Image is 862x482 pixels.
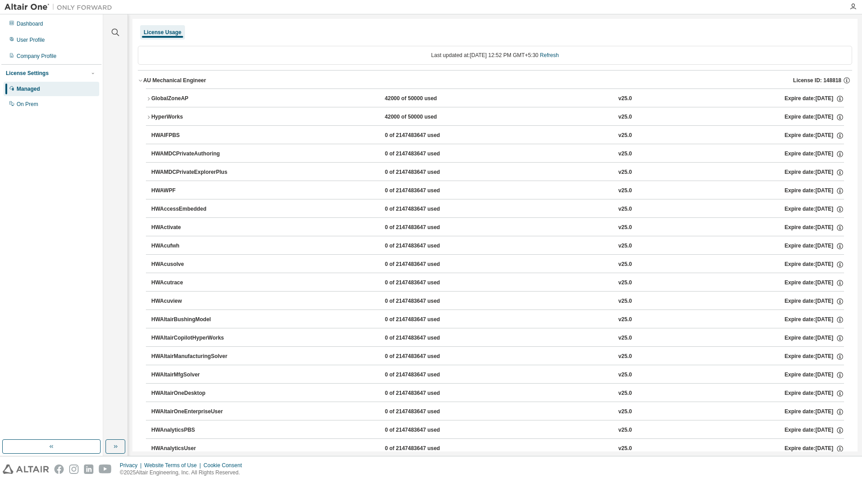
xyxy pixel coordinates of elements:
[54,464,64,474] img: facebook.svg
[17,20,43,27] div: Dashboard
[385,187,466,195] div: 0 of 2147483647 used
[618,205,632,213] div: v25.0
[151,144,844,164] button: HWAMDCPrivateAuthoring0 of 2147483647 usedv25.0Expire date:[DATE]
[151,95,232,103] div: GlobalZoneAP
[151,389,232,398] div: HWAltairOneDesktop
[151,273,844,293] button: HWAcutrace0 of 2147483647 usedv25.0Expire date:[DATE]
[618,297,632,305] div: v25.0
[618,261,632,269] div: v25.0
[151,328,844,348] button: HWAltairCopilotHyperWorks0 of 2147483647 usedv25.0Expire date:[DATE]
[151,402,844,422] button: HWAltairOneEnterpriseUser0 of 2147483647 usedv25.0Expire date:[DATE]
[785,316,844,324] div: Expire date: [DATE]
[785,426,844,434] div: Expire date: [DATE]
[151,224,232,232] div: HWActivate
[120,462,144,469] div: Privacy
[144,462,203,469] div: Website Terms of Use
[785,279,844,287] div: Expire date: [DATE]
[151,126,844,146] button: HWAIFPBS0 of 2147483647 usedv25.0Expire date:[DATE]
[151,439,844,459] button: HWAnalyticsUser0 of 2147483647 usedv25.0Expire date:[DATE]
[3,464,49,474] img: altair_logo.svg
[151,384,844,403] button: HWAltairOneDesktop0 of 2147483647 usedv25.0Expire date:[DATE]
[17,85,40,93] div: Managed
[618,132,632,140] div: v25.0
[151,279,232,287] div: HWAcutrace
[618,389,632,398] div: v25.0
[151,297,232,305] div: HWAcuview
[385,389,466,398] div: 0 of 2147483647 used
[785,113,844,121] div: Expire date: [DATE]
[6,70,48,77] div: License Settings
[151,168,232,177] div: HWAMDCPrivateExplorerPlus
[618,316,632,324] div: v25.0
[785,334,844,342] div: Expire date: [DATE]
[618,95,632,103] div: v25.0
[138,46,852,65] div: Last updated at: [DATE] 12:52 PM GMT+5:30
[4,3,117,12] img: Altair One
[203,462,247,469] div: Cookie Consent
[143,77,206,84] div: AU Mechanical Engineer
[17,101,38,108] div: On Prem
[785,353,844,361] div: Expire date: [DATE]
[385,279,466,287] div: 0 of 2147483647 used
[618,371,632,379] div: v25.0
[785,132,844,140] div: Expire date: [DATE]
[17,36,45,44] div: User Profile
[151,218,844,238] button: HWActivate0 of 2147483647 usedv25.0Expire date:[DATE]
[385,150,466,158] div: 0 of 2147483647 used
[618,242,632,250] div: v25.0
[120,469,247,477] p: © 2025 Altair Engineering, Inc. All Rights Reserved.
[144,29,181,36] div: License Usage
[151,199,844,219] button: HWAccessEmbedded0 of 2147483647 usedv25.0Expire date:[DATE]
[385,445,466,453] div: 0 of 2147483647 used
[618,113,632,121] div: v25.0
[151,371,232,379] div: HWAltairMfgSolver
[385,371,466,379] div: 0 of 2147483647 used
[151,150,232,158] div: HWAMDCPrivateAuthoring
[151,365,844,385] button: HWAltairMfgSolver0 of 2147483647 usedv25.0Expire date:[DATE]
[151,316,232,324] div: HWAltairBushingModel
[385,205,466,213] div: 0 of 2147483647 used
[151,205,232,213] div: HWAccessEmbedded
[785,371,844,379] div: Expire date: [DATE]
[151,426,232,434] div: HWAnalyticsPBS
[151,132,232,140] div: HWAIFPBS
[385,113,466,121] div: 42000 of 50000 used
[385,297,466,305] div: 0 of 2147483647 used
[151,408,232,416] div: HWAltairOneEnterpriseUser
[618,187,632,195] div: v25.0
[385,261,466,269] div: 0 of 2147483647 used
[17,53,57,60] div: Company Profile
[618,408,632,416] div: v25.0
[785,408,844,416] div: Expire date: [DATE]
[785,297,844,305] div: Expire date: [DATE]
[138,71,852,90] button: AU Mechanical EngineerLicense ID: 148818
[151,236,844,256] button: HWAcufwh0 of 2147483647 usedv25.0Expire date:[DATE]
[793,77,841,84] span: License ID: 148818
[151,420,844,440] button: HWAnalyticsPBS0 of 2147483647 usedv25.0Expire date:[DATE]
[618,168,632,177] div: v25.0
[151,347,844,367] button: HWAltairManufacturingSolver0 of 2147483647 usedv25.0Expire date:[DATE]
[146,107,844,127] button: HyperWorks42000 of 50000 usedv25.0Expire date:[DATE]
[618,353,632,361] div: v25.0
[385,408,466,416] div: 0 of 2147483647 used
[151,445,232,453] div: HWAnalyticsUser
[146,89,844,109] button: GlobalZoneAP42000 of 50000 usedv25.0Expire date:[DATE]
[151,261,232,269] div: HWAcusolve
[540,52,559,58] a: Refresh
[618,334,632,342] div: v25.0
[385,316,466,324] div: 0 of 2147483647 used
[618,279,632,287] div: v25.0
[618,445,632,453] div: v25.0
[385,353,466,361] div: 0 of 2147483647 used
[151,334,232,342] div: HWAltairCopilotHyperWorks
[785,224,844,232] div: Expire date: [DATE]
[785,95,844,103] div: Expire date: [DATE]
[785,168,844,177] div: Expire date: [DATE]
[151,310,844,330] button: HWAltairBushingModel0 of 2147483647 usedv25.0Expire date:[DATE]
[151,181,844,201] button: HWAWPF0 of 2147483647 usedv25.0Expire date:[DATE]
[385,95,466,103] div: 42000 of 50000 used
[785,205,844,213] div: Expire date: [DATE]
[151,113,232,121] div: HyperWorks
[385,426,466,434] div: 0 of 2147483647 used
[151,353,232,361] div: HWAltairManufacturingSolver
